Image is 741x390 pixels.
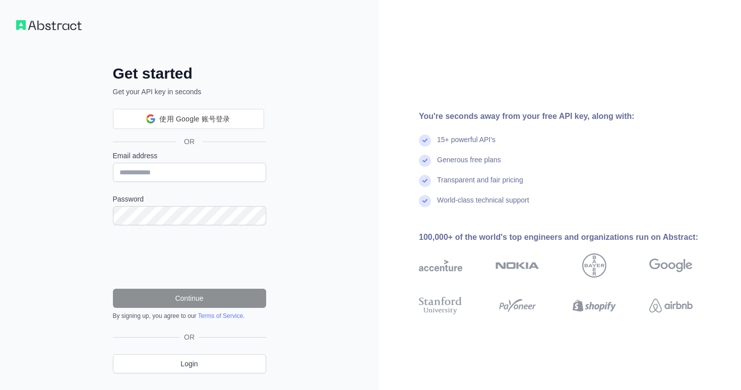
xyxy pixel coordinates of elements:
div: 15+ powerful API's [437,135,496,155]
label: Password [113,194,266,204]
iframe: reCAPTCHA [113,237,266,277]
img: check mark [419,195,431,207]
div: Transparent and fair pricing [437,175,523,195]
img: google [649,253,693,278]
span: 使用 Google 账号登录 [159,114,230,124]
div: 100,000+ of the world's top engineers and organizations run on Abstract: [419,231,725,243]
img: bayer [582,253,606,278]
img: shopify [573,295,616,316]
img: stanford university [419,295,462,316]
div: World-class technical support [437,195,529,215]
label: Email address [113,151,266,161]
div: You're seconds away from your free API key, along with: [419,110,725,122]
div: 使用 Google 账号登录 [113,109,264,129]
img: check mark [419,135,431,147]
img: payoneer [496,295,539,316]
span: OR [176,137,203,147]
div: Generous free plans [437,155,501,175]
div: By signing up, you agree to our . [113,312,266,320]
a: Login [113,354,266,373]
h2: Get started [113,64,266,83]
p: Get your API key in seconds [113,87,266,97]
img: nokia [496,253,539,278]
button: Continue [113,289,266,308]
img: check mark [419,155,431,167]
img: airbnb [649,295,693,316]
span: OR [180,332,199,342]
a: Terms of Service [198,312,243,319]
img: accenture [419,253,462,278]
img: Workflow [16,20,82,30]
img: check mark [419,175,431,187]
